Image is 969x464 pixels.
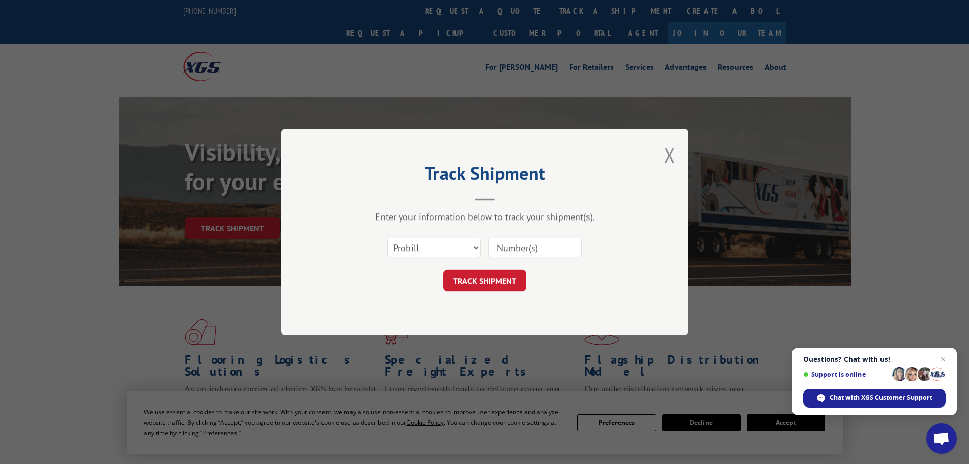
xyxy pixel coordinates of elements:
[488,237,582,258] input: Number(s)
[803,389,946,408] div: Chat with XGS Customer Support
[664,142,676,169] button: Close modal
[830,393,932,402] span: Chat with XGS Customer Support
[937,353,949,365] span: Close chat
[803,355,946,363] span: Questions? Chat with us!
[443,270,526,291] button: TRACK SHIPMENT
[332,211,637,223] div: Enter your information below to track your shipment(s).
[332,166,637,185] h2: Track Shipment
[926,423,957,454] div: Open chat
[803,371,889,378] span: Support is online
